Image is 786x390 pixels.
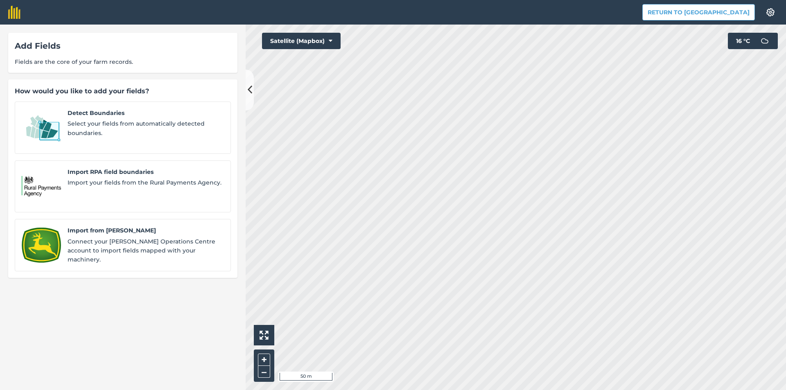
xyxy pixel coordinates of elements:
[22,226,61,264] img: Import from John Deere
[15,39,231,52] div: Add Fields
[766,8,775,16] img: A cog icon
[15,86,231,97] div: How would you like to add your fields?
[22,167,61,206] img: Import RPA field boundaries
[258,354,270,366] button: +
[8,6,20,19] img: fieldmargin Logo
[68,178,224,187] span: Import your fields from the Rural Payments Agency.
[642,4,755,20] button: Return to [GEOGRAPHIC_DATA]
[68,167,224,176] span: Import RPA field boundaries
[262,33,341,49] button: Satellite (Mapbox)
[260,331,269,340] img: Four arrows, one pointing top left, one top right, one bottom right and the last bottom left
[258,366,270,378] button: –
[68,108,224,117] span: Detect Boundaries
[68,226,224,235] span: Import from [PERSON_NAME]
[15,57,231,66] span: Fields are the core of your farm records.
[68,237,224,264] span: Connect your [PERSON_NAME] Operations Centre account to import fields mapped with your machinery.
[728,33,778,49] button: 16 °C
[736,33,750,49] span: 16 ° C
[757,33,773,49] img: svg+xml;base64,PD94bWwgdmVyc2lvbj0iMS4wIiBlbmNvZGluZz0idXRmLTgiPz4KPCEtLSBHZW5lcmF0b3I6IEFkb2JlIE...
[68,119,224,138] span: Select your fields from automatically detected boundaries.
[15,219,231,271] a: Import from John DeereImport from [PERSON_NAME]Connect your [PERSON_NAME] Operations Centre accou...
[15,101,231,154] a: Detect BoundariesDetect BoundariesSelect your fields from automatically detected boundaries.
[15,160,231,213] a: Import RPA field boundariesImport RPA field boundariesImport your fields from the Rural Payments ...
[22,108,61,147] img: Detect Boundaries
